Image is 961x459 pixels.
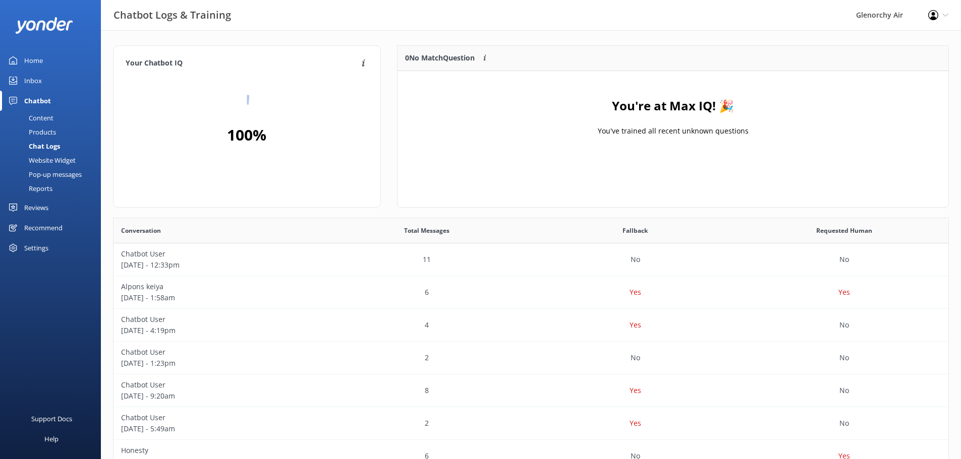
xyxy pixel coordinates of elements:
div: Reviews [24,198,48,218]
a: Content [6,111,101,125]
p: Chatbot User [121,379,315,390]
a: Products [6,125,101,139]
div: Recommend [24,218,63,238]
div: Chatbot [24,91,51,111]
p: No [839,352,849,363]
div: row [114,374,948,407]
a: Pop-up messages [6,167,101,181]
p: 8 [425,385,429,396]
div: Products [6,125,56,139]
p: 0 No Match Question [405,52,475,63]
p: Honesty [121,445,315,456]
p: Chatbot User [121,314,315,325]
p: [DATE] - 1:58am [121,292,315,303]
div: row [114,276,948,309]
a: Website Widget [6,153,101,167]
p: No [631,352,640,363]
h2: 100 % [227,123,266,147]
p: No [839,319,849,331]
div: Chat Logs [6,139,60,153]
p: 2 [425,352,429,363]
div: Help [44,429,59,449]
span: Conversation [121,226,161,235]
p: Yes [630,418,641,429]
div: Support Docs [31,409,72,429]
p: No [839,254,849,265]
div: Inbox [24,71,42,91]
span: Fallback [623,226,648,235]
h3: Chatbot Logs & Training [114,7,231,23]
div: row [114,243,948,276]
img: yonder-white-logo.png [15,17,73,34]
p: [DATE] - 5:49am [121,423,315,434]
p: Yes [630,319,641,331]
p: [DATE] - 4:19pm [121,325,315,336]
p: [DATE] - 9:20am [121,390,315,402]
a: Chat Logs [6,139,101,153]
p: You've trained all recent unknown questions [597,125,748,137]
span: Total Messages [404,226,449,235]
p: Chatbot User [121,248,315,259]
p: Chatbot User [121,347,315,358]
p: No [839,385,849,396]
h4: You're at Max IQ! 🎉 [612,96,734,115]
p: Chatbot User [121,412,315,423]
div: row [114,407,948,440]
p: Yes [630,385,641,396]
div: Pop-up messages [6,167,82,181]
div: row [114,309,948,342]
div: Home [24,50,43,71]
p: No [839,418,849,429]
p: [DATE] - 12:33pm [121,259,315,271]
div: Reports [6,181,52,195]
p: [DATE] - 1:23pm [121,358,315,369]
p: 4 [425,319,429,331]
p: 11 [423,254,431,265]
div: Settings [24,238,48,258]
div: grid [398,71,948,172]
div: Content [6,111,53,125]
p: Yes [838,287,850,298]
p: 2 [425,418,429,429]
a: Reports [6,181,101,195]
span: Requested Human [816,226,872,235]
p: 6 [425,287,429,298]
h4: Your Chatbot IQ [126,58,359,69]
p: Yes [630,287,641,298]
p: No [631,254,640,265]
div: Website Widget [6,153,76,167]
div: row [114,342,948,374]
p: Alpons keiya [121,281,315,292]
